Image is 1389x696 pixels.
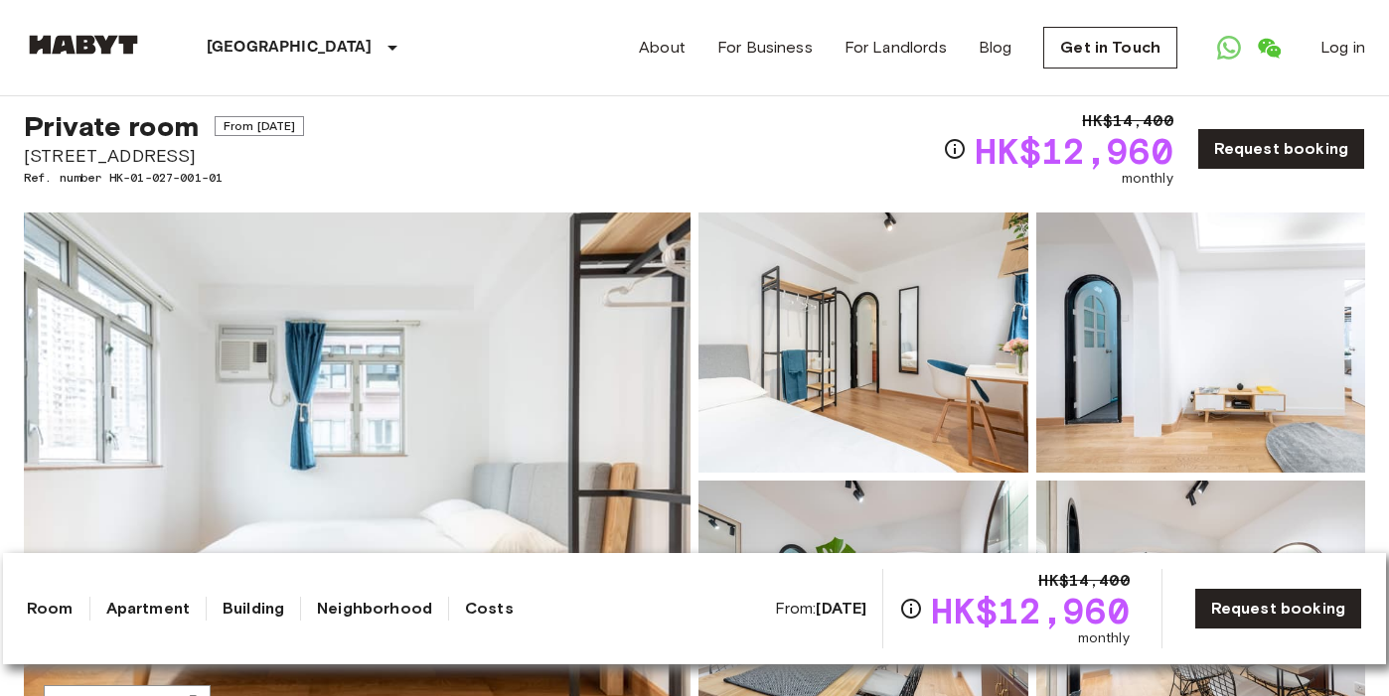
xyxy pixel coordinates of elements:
a: Apartment [106,597,190,621]
a: Request booking [1197,128,1365,170]
span: From: [775,598,867,620]
img: Picture of unit HK-01-027-001-01 [698,212,1028,473]
a: Request booking [1194,588,1362,629]
a: For Landlords [845,36,947,60]
span: monthly [1122,169,1173,189]
p: [GEOGRAPHIC_DATA] [207,36,373,60]
span: HK$14,400 [1038,569,1129,593]
img: Picture of unit HK-01-027-001-01 [1036,212,1366,473]
a: For Business [717,36,813,60]
span: HK$12,960 [975,133,1172,169]
span: Ref. number HK-01-027-001-01 [24,169,304,187]
span: HK$14,400 [1082,109,1172,133]
span: Private room [24,109,199,143]
a: Neighborhood [317,597,432,621]
a: Get in Touch [1043,27,1177,69]
span: monthly [1078,628,1130,648]
a: About [639,36,686,60]
span: [STREET_ADDRESS] [24,143,304,169]
a: Open WhatsApp [1209,28,1249,68]
a: Costs [465,597,514,621]
a: Open WeChat [1249,28,1289,68]
a: Blog [979,36,1012,60]
a: Log in [1320,36,1365,60]
img: Habyt [24,35,143,55]
a: Room [27,597,74,621]
span: From [DATE] [215,116,305,136]
svg: Check cost overview for full price breakdown. Please note that discounts apply to new joiners onl... [943,137,967,161]
svg: Check cost overview for full price breakdown. Please note that discounts apply to new joiners onl... [899,597,923,621]
b: [DATE] [816,599,866,618]
span: HK$12,960 [931,593,1129,628]
a: Building [223,597,284,621]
